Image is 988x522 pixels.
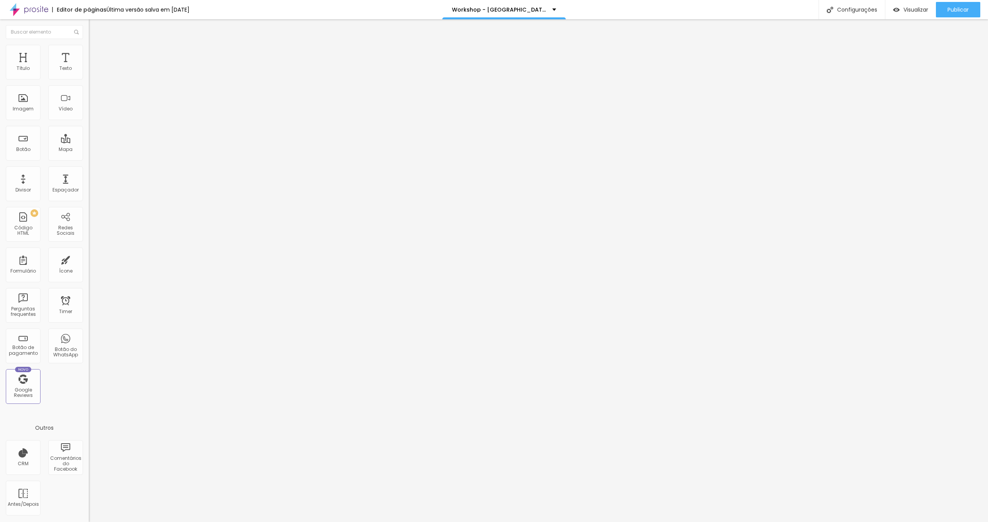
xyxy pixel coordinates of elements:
div: Antes/Depois [8,502,38,507]
div: Perguntas frequentes [8,306,38,317]
div: Vídeo [59,106,73,112]
div: CRM [18,461,29,466]
img: Icone [74,30,79,34]
button: Visualizar [885,2,936,17]
div: Imagem [13,106,34,112]
div: Timer [59,309,72,314]
div: Divisor [15,187,31,193]
div: Código HTML [8,225,38,236]
img: Icone [827,7,833,13]
div: Editor de páginas [52,7,107,12]
div: Botão [16,147,30,152]
div: Botão do WhatsApp [50,347,81,358]
p: Workshop - [GEOGRAPHIC_DATA] [452,7,546,12]
div: Texto [59,66,72,71]
div: Comentários do Facebook [50,456,81,472]
div: Botão de pagamento [8,345,38,356]
div: Mapa [59,147,73,152]
div: Google Reviews [8,387,38,398]
div: Novo [15,367,32,372]
div: Formulário [10,268,36,274]
span: Visualizar [903,7,928,13]
div: Título [17,66,30,71]
div: Última versão salva em [DATE] [107,7,189,12]
input: Buscar elemento [6,25,83,39]
button: Publicar [936,2,980,17]
iframe: Editor [89,19,988,522]
div: Espaçador [52,187,79,193]
div: Redes Sociais [50,225,81,236]
div: Ícone [59,268,73,274]
img: view-1.svg [893,7,900,13]
span: Publicar [947,7,969,13]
